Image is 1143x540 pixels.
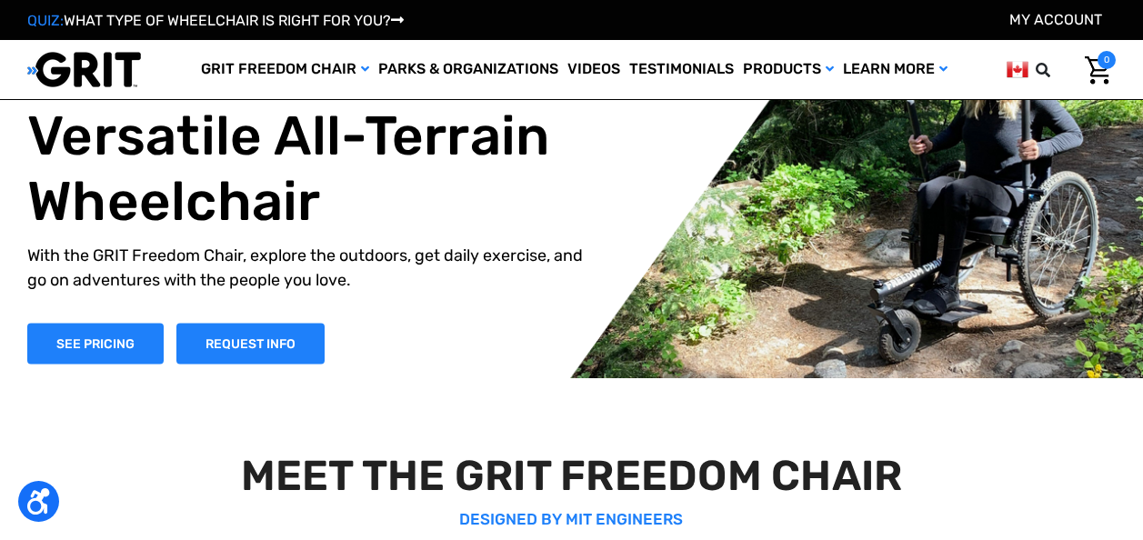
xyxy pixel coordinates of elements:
[27,323,164,364] a: Shop Now
[27,37,586,234] h1: The World's Most Versatile All-Terrain Wheelchair
[1044,51,1071,89] input: Search
[738,40,838,99] a: Products
[28,508,1114,532] p: DESIGNED BY MIT ENGINEERS
[27,12,64,29] span: QUIZ:
[176,323,325,364] a: Slide number 1, Request Information
[625,40,738,99] a: Testimonials
[27,243,586,292] p: With the GRIT Freedom Chair, explore the outdoors, get daily exercise, and go on adventures with ...
[1098,51,1116,69] span: 0
[27,51,141,88] img: GRIT All-Terrain Wheelchair and Mobility Equipment
[1071,51,1116,89] a: Cart with 0 items
[563,40,625,99] a: Videos
[27,12,404,29] a: QUIZ:WHAT TYPE OF WHEELCHAIR IS RIGHT FOR YOU?
[28,451,1114,501] h2: MEET THE GRIT FREEDOM CHAIR
[1085,56,1111,85] img: Cart
[1007,58,1028,81] img: ca.png
[374,40,563,99] a: Parks & Organizations
[838,40,952,99] a: Learn More
[196,40,374,99] a: GRIT Freedom Chair
[1009,11,1102,28] a: Account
